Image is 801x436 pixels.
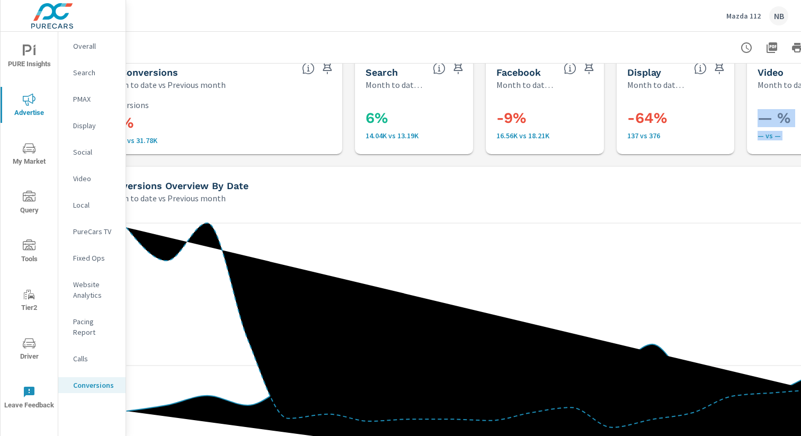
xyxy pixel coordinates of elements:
[73,94,117,104] p: PMAX
[366,109,505,127] h3: 6%
[366,67,398,78] h5: Search
[58,197,126,213] div: Local
[58,224,126,239] div: PureCars TV
[761,37,782,58] button: "Export Report to PDF"
[627,131,767,140] p: 137 vs 376
[58,65,126,81] div: Search
[496,109,636,127] h3: -9%
[104,136,332,145] p: 30,742 vs 31,775
[104,192,226,204] p: Month to date vs Previous month
[58,38,126,54] div: Overall
[73,316,117,337] p: Pacing Report
[73,279,117,300] p: Website Analytics
[496,131,636,140] p: 16,564 vs 18,206
[4,288,55,314] span: Tier2
[104,78,226,91] p: Month to date vs Previous month
[627,78,686,91] p: Month to date vs Previous month
[73,253,117,263] p: Fixed Ops
[433,62,446,75] span: Search Conversions include Actions, Leads and Unmapped Conversions.
[58,314,126,340] div: Pacing Report
[581,60,598,77] span: Save this to your personalized report
[104,100,332,110] p: Conversions
[73,200,117,210] p: Local
[4,142,55,168] span: My Market
[58,377,126,393] div: Conversions
[450,60,467,77] span: Save this to your personalized report
[711,60,728,77] span: Save this to your personalized report
[73,380,117,390] p: Conversions
[627,109,767,127] h3: -64%
[4,191,55,217] span: Query
[496,67,541,78] h5: Facebook
[73,353,117,364] p: Calls
[726,11,761,21] p: Mazda 112
[104,114,332,132] h3: -3%
[319,60,336,77] span: Save this to your personalized report
[58,250,126,266] div: Fixed Ops
[564,62,576,75] span: All conversions reported from Facebook with duplicates filtered out
[1,32,58,422] div: nav menu
[496,78,555,91] p: Month to date vs Previous month
[4,239,55,265] span: Tools
[4,93,55,119] span: Advertise
[73,41,117,51] p: Overall
[58,118,126,134] div: Display
[73,173,117,184] p: Video
[758,67,784,78] h5: Video
[73,67,117,78] p: Search
[73,226,117,237] p: PureCars TV
[58,277,126,303] div: Website Analytics
[4,45,55,70] span: PURE Insights
[73,120,117,131] p: Display
[58,351,126,367] div: Calls
[73,147,117,157] p: Social
[104,67,178,78] h5: All Conversions
[4,337,55,363] span: Driver
[302,62,315,75] span: All Conversions include Actions, Leads and Unmapped Conversions
[58,91,126,107] div: PMAX
[627,67,661,78] h5: Display
[694,62,707,75] span: Display Conversions include Actions, Leads and Unmapped Conversions
[4,386,55,412] span: Leave Feedback
[366,78,424,91] p: Month to date vs Previous month
[366,131,505,140] p: 14,041 vs 13,193
[58,171,126,186] div: Video
[769,6,788,25] div: NB
[104,180,248,191] h5: Conversions Overview By Date
[58,144,126,160] div: Social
